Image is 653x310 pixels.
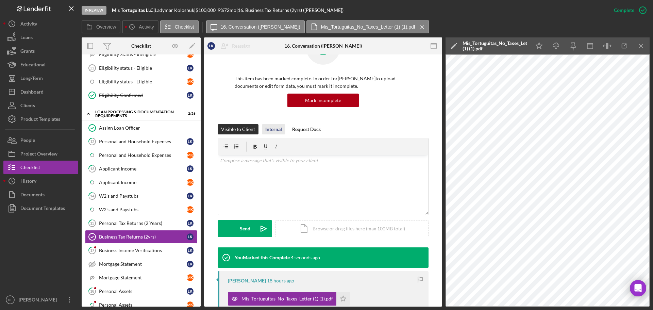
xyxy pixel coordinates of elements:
[85,189,197,203] a: 14W2's and PaystubsLK
[305,94,341,107] div: Mark Incomplete
[187,165,194,172] div: L K
[235,75,412,90] p: This item has been marked complete. In order for [PERSON_NAME] to upload documents or edit form d...
[3,112,78,126] button: Product Templates
[85,135,197,148] a: 12Personal and Household ExpensesLK
[187,78,194,85] div: M K
[99,234,187,240] div: Business Tax Returns (2yrs)
[3,147,78,161] button: Project Overview
[85,121,197,135] a: Assign Loan Officer
[99,221,187,226] div: Personal Tax Returns (2 Years)
[3,174,78,188] button: History
[3,99,78,112] a: Clients
[99,261,187,267] div: Mortgage Statement
[90,194,95,198] tspan: 14
[3,188,78,201] a: Documents
[99,275,187,280] div: Mortgage Statement
[99,125,197,131] div: Assign Loan Officer
[85,257,197,271] a: Mortgage StatementLK
[90,66,94,70] tspan: 11
[20,17,37,32] div: Activity
[20,201,65,217] div: Document Templates
[187,193,194,199] div: L K
[96,24,116,30] label: Overview
[85,244,197,257] a: 17Business Income VerificationsLK
[187,152,194,159] div: M K
[99,166,187,172] div: Applicant Income
[228,278,266,283] div: [PERSON_NAME]
[85,75,197,88] a: Eligibility status - EligibleMK
[187,261,194,267] div: L K
[630,280,646,296] div: Open Intercom Messenger
[463,40,527,51] div: Mis_Tortuguitas_No_Taxes_Letter (1) (1).pdf
[85,216,197,230] a: 15Personal Tax Returns (2 Years)LK
[218,220,272,237] button: Send
[187,92,194,99] div: L K
[160,20,199,33] button: Checklist
[85,271,197,284] a: Mortgage StatementMK
[95,110,179,118] div: Loan Processing & Documentation Requirements
[218,7,224,13] div: 9 %
[20,99,35,114] div: Clients
[187,206,194,213] div: M K
[20,147,57,162] div: Project Overview
[187,51,194,58] div: M K
[85,162,197,176] a: 13Applicant IncomeLK
[99,289,187,294] div: Personal Assets
[187,220,194,227] div: L K
[99,302,187,308] div: Personal Assets
[3,17,78,31] button: Activity
[236,7,344,13] div: | 16. Business Tax Returns (2yrs) ([PERSON_NAME])
[85,203,197,216] a: W2's and PaystubsMK
[204,39,257,53] button: LKReassign
[3,85,78,99] a: Dashboard
[221,24,300,30] label: 16. Conversation ([PERSON_NAME])
[99,52,187,57] div: Eligibility Status - Ineligible
[20,58,46,73] div: Educational
[3,44,78,58] a: Grants
[90,166,94,171] tspan: 13
[112,7,155,13] div: |
[99,152,187,158] div: Personal and Household Expenses
[187,233,194,240] div: L K
[265,124,282,134] div: Internal
[99,180,187,185] div: Applicant Income
[99,65,187,71] div: Eligibility status - Eligible
[232,39,250,53] div: Reassign
[20,112,60,128] div: Product Templates
[3,31,78,44] button: Loans
[183,112,196,116] div: 2 / 26
[228,292,350,306] button: Mis_Tortuguitas_No_Taxes_Letter (1) (1).pdf
[112,7,153,13] b: Mis Tortuguitas LLC
[614,3,634,17] div: Complete
[85,48,197,61] a: Eligibility Status - IneligibleMK
[235,255,290,260] div: You Marked this Complete
[187,179,194,186] div: M K
[90,289,94,293] tspan: 18
[306,20,429,33] button: Mis_Tortuguitas_No_Taxes_Letter (1) (1).pdf
[122,20,158,33] button: Activity
[3,161,78,174] a: Checklist
[196,7,216,13] span: $100,000
[20,133,35,149] div: People
[3,71,78,85] button: Long-Term
[3,58,78,71] button: Educational
[284,43,362,49] div: 16. Conversation ([PERSON_NAME])
[99,93,187,98] div: Eligibility Confirmed
[99,79,187,84] div: Eligibility status - Eligible
[3,133,78,147] button: People
[85,61,197,75] a: 11Eligibility status - EligibleLK
[187,247,194,254] div: L K
[20,161,40,176] div: Checklist
[207,42,215,50] div: L K
[291,255,320,260] time: 2025-09-12 20:02
[224,7,236,13] div: 72 mo
[139,24,154,30] label: Activity
[8,298,13,302] text: RL
[90,248,95,252] tspan: 17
